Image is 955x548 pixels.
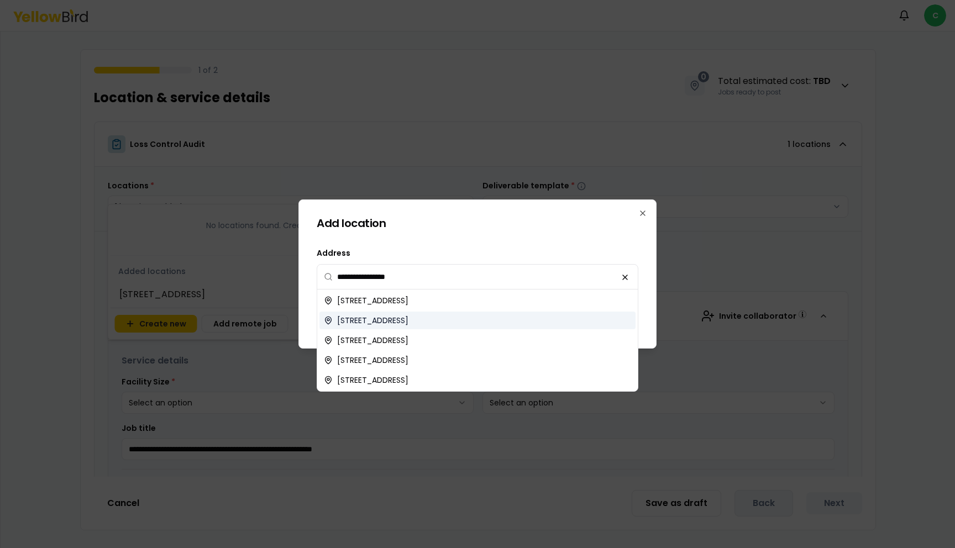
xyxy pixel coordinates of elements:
span: [STREET_ADDRESS] [337,355,408,366]
span: [STREET_ADDRESS] [337,295,408,306]
span: [STREET_ADDRESS] [337,335,408,346]
span: [STREET_ADDRESS] [337,375,408,386]
span: [STREET_ADDRESS] [337,315,408,326]
label: Address [317,247,350,259]
h2: Add location [317,218,638,229]
div: Suggestions [317,289,638,391]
